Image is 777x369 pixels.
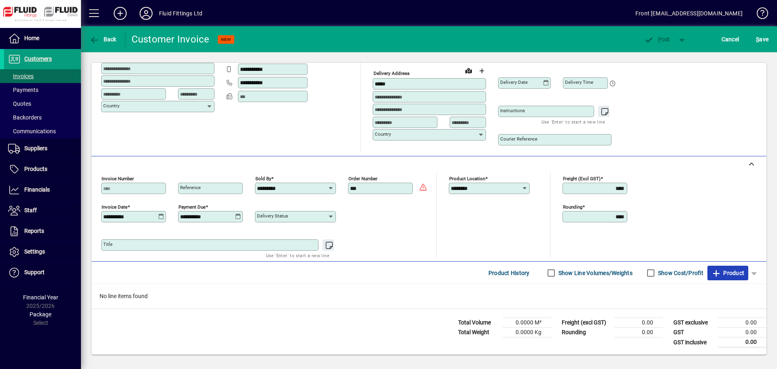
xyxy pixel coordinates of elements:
mat-label: Delivery date [500,79,528,85]
mat-hint: Use 'Enter' to start a new line [266,251,329,260]
a: Invoices [4,69,81,83]
td: Rounding [558,328,614,337]
span: Invoices [8,73,34,79]
span: S [756,36,759,43]
span: Product [711,267,744,279]
td: Freight (excl GST) [558,318,614,328]
td: 0.00 [614,328,663,337]
a: Financials [4,180,81,200]
button: Save [754,32,771,47]
mat-label: Title [103,241,113,247]
td: 0.00 [614,318,663,328]
button: Choose address [475,64,488,77]
span: P [658,36,662,43]
mat-label: Freight (excl GST) [563,176,601,181]
span: Back [89,36,117,43]
mat-label: Delivery status [257,213,288,219]
label: Show Cost/Profit [656,269,703,277]
a: Support [4,262,81,283]
mat-label: Instructions [500,108,525,113]
div: Customer Invoice [132,33,210,46]
mat-label: Product location [449,176,485,181]
td: GST inclusive [669,337,718,348]
span: Cancel [722,33,739,46]
button: Profile [133,6,159,21]
a: Staff [4,200,81,221]
a: Payments [4,83,81,97]
td: 0.0000 Kg [503,328,551,337]
td: GST [669,328,718,337]
a: Settings [4,242,81,262]
mat-label: Sold by [255,176,271,181]
mat-label: Rounding [563,204,582,210]
button: Back [87,32,119,47]
mat-label: Invoice date [102,204,127,210]
button: Add [107,6,133,21]
a: Home [4,28,81,49]
mat-label: Order number [348,176,378,181]
td: 0.0000 M³ [503,318,551,328]
a: Quotes [4,97,81,111]
mat-label: Payment due [178,204,206,210]
span: Backorders [8,114,42,121]
a: Communications [4,124,81,138]
a: View on map [462,64,475,77]
span: Communications [8,128,56,134]
td: Total Volume [454,318,503,328]
button: Product [707,266,748,280]
mat-label: Invoice number [102,176,134,181]
button: Cancel [720,32,741,47]
span: ost [644,36,670,43]
app-page-header-button: Back [81,32,125,47]
a: Suppliers [4,139,81,159]
div: No line items found [91,284,766,309]
a: Knowledge Base [751,2,767,28]
span: Settings [24,248,45,255]
button: Post [640,32,674,47]
span: Suppliers [24,145,47,151]
div: Fluid Fittings Ltd [159,7,202,20]
span: Financials [24,186,50,193]
span: Product History [488,267,530,279]
span: Quotes [8,100,31,107]
a: Products [4,159,81,179]
mat-label: Courier Reference [500,136,537,142]
span: Financial Year [23,294,58,301]
a: Reports [4,221,81,241]
td: 0.00 [718,328,766,337]
span: Reports [24,228,44,234]
a: Backorders [4,111,81,124]
span: Products [24,166,47,172]
mat-label: Country [375,131,391,137]
span: Staff [24,207,37,213]
span: Support [24,269,45,275]
td: 0.00 [718,337,766,348]
span: NEW [221,37,231,42]
span: ave [756,33,769,46]
mat-hint: Use 'Enter' to start a new line [541,117,605,126]
span: Home [24,35,39,41]
div: Front [EMAIL_ADDRESS][DOMAIN_NAME] [635,7,743,20]
td: Total Weight [454,328,503,337]
td: 0.00 [718,318,766,328]
mat-label: Reference [180,185,201,190]
button: Product History [485,266,533,280]
mat-label: Country [103,103,119,109]
span: Payments [8,87,38,93]
mat-label: Delivery time [565,79,593,85]
span: Customers [24,55,52,62]
span: Package [30,311,51,318]
td: GST exclusive [669,318,718,328]
label: Show Line Volumes/Weights [557,269,633,277]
